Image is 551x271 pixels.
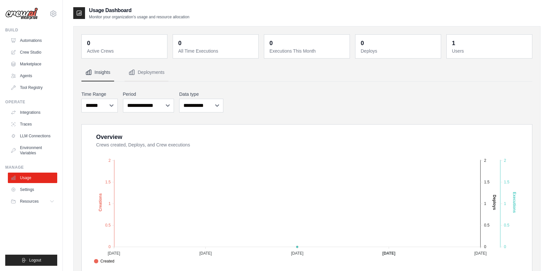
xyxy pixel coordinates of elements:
[179,91,223,97] label: Data type
[5,8,38,20] img: Logo
[269,39,273,48] div: 0
[452,48,528,54] dt: Users
[105,223,111,228] tspan: 0.5
[81,91,118,97] label: Time Range
[98,193,103,212] text: Creations
[5,99,57,105] div: Operate
[94,258,114,264] span: Created
[484,158,486,163] tspan: 2
[361,39,364,48] div: 0
[8,82,57,93] a: Tool Registry
[8,119,57,129] a: Traces
[199,251,212,256] tspan: [DATE]
[361,48,437,54] dt: Deploys
[291,251,303,256] tspan: [DATE]
[512,192,517,213] text: Executions
[178,39,181,48] div: 0
[484,201,486,206] tspan: 1
[504,180,509,184] tspan: 1.5
[87,39,90,48] div: 0
[5,255,57,266] button: Logout
[87,48,163,54] dt: Active Crews
[504,201,506,206] tspan: 1
[8,184,57,195] a: Settings
[81,64,532,81] nav: Tabs
[96,132,122,142] div: Overview
[81,64,114,81] button: Insights
[504,158,506,163] tspan: 2
[123,91,174,97] label: Period
[8,71,57,81] a: Agents
[89,14,189,20] p: Monitor your organization's usage and resource allocation
[105,180,111,184] tspan: 1.5
[474,251,487,256] tspan: [DATE]
[89,7,189,14] h2: Usage Dashboard
[96,142,524,148] dt: Crews created, Deploys, and Crew executions
[492,195,497,210] text: Deploys
[8,47,57,58] a: Crew Studio
[504,245,506,249] tspan: 0
[5,165,57,170] div: Manage
[8,131,57,141] a: LLM Connections
[504,223,509,228] tspan: 0.5
[8,35,57,46] a: Automations
[8,196,57,207] button: Resources
[178,48,254,54] dt: All Time Executions
[29,258,41,263] span: Logout
[109,158,111,163] tspan: 2
[8,59,57,69] a: Marketplace
[108,251,120,256] tspan: [DATE]
[484,223,490,228] tspan: 0.5
[109,245,111,249] tspan: 0
[484,245,486,249] tspan: 0
[8,143,57,158] a: Environment Variables
[8,173,57,183] a: Usage
[8,107,57,118] a: Integrations
[125,64,168,81] button: Deployments
[5,27,57,33] div: Build
[20,199,39,204] span: Resources
[382,251,395,256] tspan: [DATE]
[269,48,346,54] dt: Executions This Month
[452,39,455,48] div: 1
[109,201,111,206] tspan: 1
[484,180,490,184] tspan: 1.5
